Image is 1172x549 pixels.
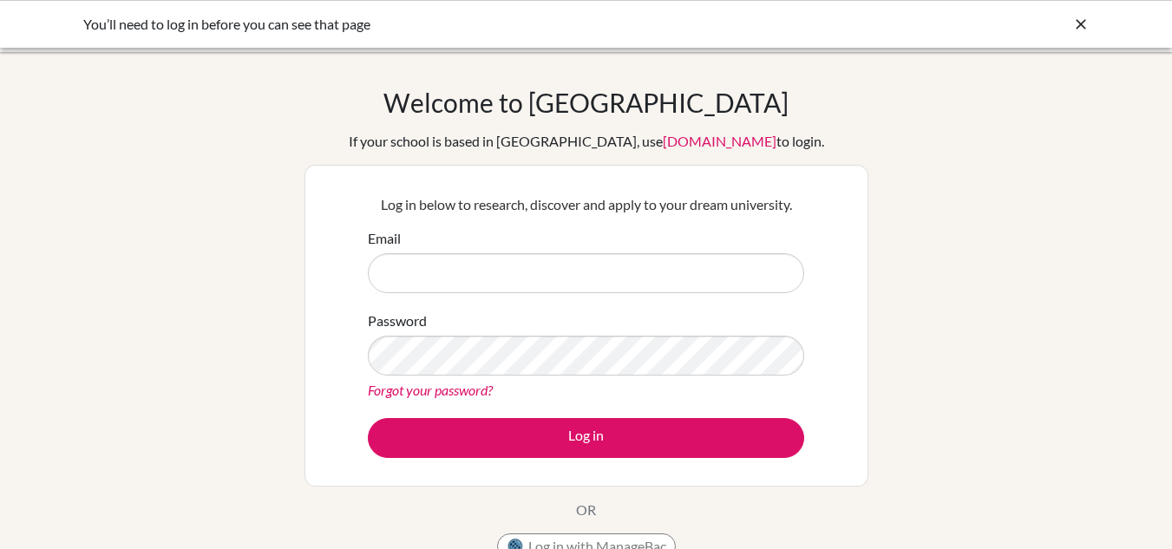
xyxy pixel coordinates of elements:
p: Log in below to research, discover and apply to your dream university. [368,194,804,215]
div: If your school is based in [GEOGRAPHIC_DATA], use to login. [349,131,824,152]
label: Email [368,228,401,249]
div: You’ll need to log in before you can see that page [83,14,829,35]
button: Log in [368,418,804,458]
label: Password [368,310,427,331]
p: OR [576,500,596,520]
h1: Welcome to [GEOGRAPHIC_DATA] [383,87,789,118]
a: [DOMAIN_NAME] [663,133,776,149]
a: Forgot your password? [368,382,493,398]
